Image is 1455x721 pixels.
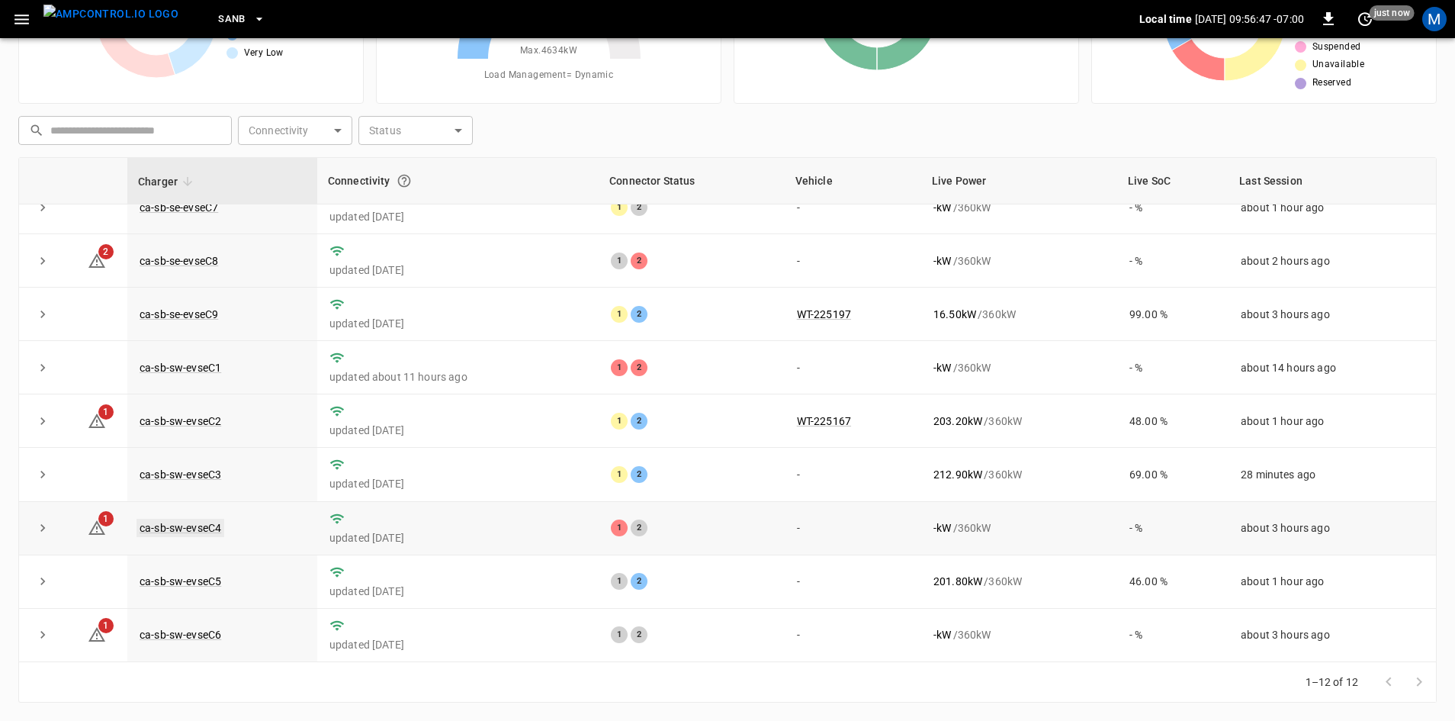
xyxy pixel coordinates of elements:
div: 2 [631,199,647,216]
p: updated [DATE] [329,262,586,278]
td: - % [1117,609,1229,662]
div: 2 [631,520,647,536]
div: 1 [611,520,628,536]
p: - kW [933,627,951,642]
a: ca-sb-sw-evseC5 [140,575,221,587]
div: 2 [631,413,647,430]
p: - kW [933,520,951,536]
div: 2 [631,359,647,376]
p: updated [DATE] [329,316,586,331]
div: 2 [631,253,647,269]
p: updated [DATE] [329,637,586,652]
div: 2 [631,466,647,483]
button: SanB [212,5,271,34]
a: ca-sb-sw-evseC2 [140,415,221,427]
div: 2 [631,626,647,643]
th: Live SoC [1117,158,1229,204]
span: just now [1370,5,1415,21]
button: expand row [31,196,54,219]
a: WT-225167 [797,415,851,427]
td: 28 minutes ago [1229,448,1436,501]
span: Max. 4634 kW [520,43,577,59]
p: updated [DATE] [329,584,586,599]
div: 1 [611,466,628,483]
p: updated [DATE] [329,476,586,491]
div: / 360 kW [933,467,1105,482]
td: - [785,234,921,288]
th: Live Power [921,158,1117,204]
td: - [785,341,921,394]
button: Connection between the charger and our software. [390,167,418,195]
span: Charger [138,172,198,191]
a: ca-sb-se-evseC8 [140,255,218,267]
button: expand row [31,570,54,593]
p: - kW [933,253,951,269]
td: 48.00 % [1117,394,1229,448]
div: 2 [631,573,647,590]
a: 1 [88,521,106,533]
div: / 360 kW [933,520,1105,536]
div: / 360 kW [933,414,1105,429]
div: 2 [631,306,647,323]
p: updated about 11 hours ago [329,369,586,385]
p: - kW [933,200,951,215]
span: 1 [98,404,114,420]
td: about 3 hours ago [1229,288,1436,341]
span: 1 [98,511,114,526]
img: ampcontrol.io logo [43,5,178,24]
span: 1 [98,618,114,633]
td: about 2 hours ago [1229,234,1436,288]
a: ca-sb-sw-evseC6 [140,629,221,641]
td: about 3 hours ago [1229,502,1436,555]
td: - % [1117,341,1229,394]
button: expand row [31,303,54,326]
a: ca-sb-sw-evseC1 [140,362,221,374]
td: - % [1117,181,1229,234]
p: updated [DATE] [329,209,586,224]
td: - % [1117,502,1229,555]
td: about 3 hours ago [1229,609,1436,662]
p: updated [DATE] [329,423,586,438]
button: expand row [31,249,54,272]
button: expand row [31,410,54,433]
span: Very Low [244,46,284,61]
div: 1 [611,199,628,216]
p: 203.20 kW [933,414,982,429]
div: / 360 kW [933,574,1105,589]
th: Last Session [1229,158,1436,204]
a: 1 [88,628,106,640]
td: about 14 hours ago [1229,341,1436,394]
div: 1 [611,253,628,269]
td: - [785,448,921,501]
p: - kW [933,360,951,375]
p: 16.50 kW [933,307,976,322]
div: profile-icon [1422,7,1447,31]
div: 1 [611,413,628,430]
div: / 360 kW [933,360,1105,375]
a: 2 [88,254,106,266]
div: / 360 kW [933,253,1105,269]
div: 1 [611,359,628,376]
td: about 1 hour ago [1229,555,1436,609]
p: 201.80 kW [933,574,982,589]
div: 1 [611,626,628,643]
button: expand row [31,517,54,539]
div: / 360 kW [933,307,1105,322]
div: 1 [611,573,628,590]
div: 1 [611,306,628,323]
th: Connector Status [599,158,785,204]
div: / 360 kW [933,627,1105,642]
a: ca-sb-se-evseC7 [140,201,218,214]
span: Load Management = Dynamic [484,68,614,83]
a: ca-sb-se-evseC9 [140,308,218,320]
th: Vehicle [785,158,921,204]
span: Reserved [1312,76,1351,91]
span: Suspended [1312,40,1361,55]
td: - [785,181,921,234]
span: 2 [98,244,114,259]
p: Local time [1139,11,1192,27]
button: expand row [31,463,54,486]
p: updated [DATE] [329,530,586,546]
td: about 1 hour ago [1229,394,1436,448]
td: - [785,609,921,662]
